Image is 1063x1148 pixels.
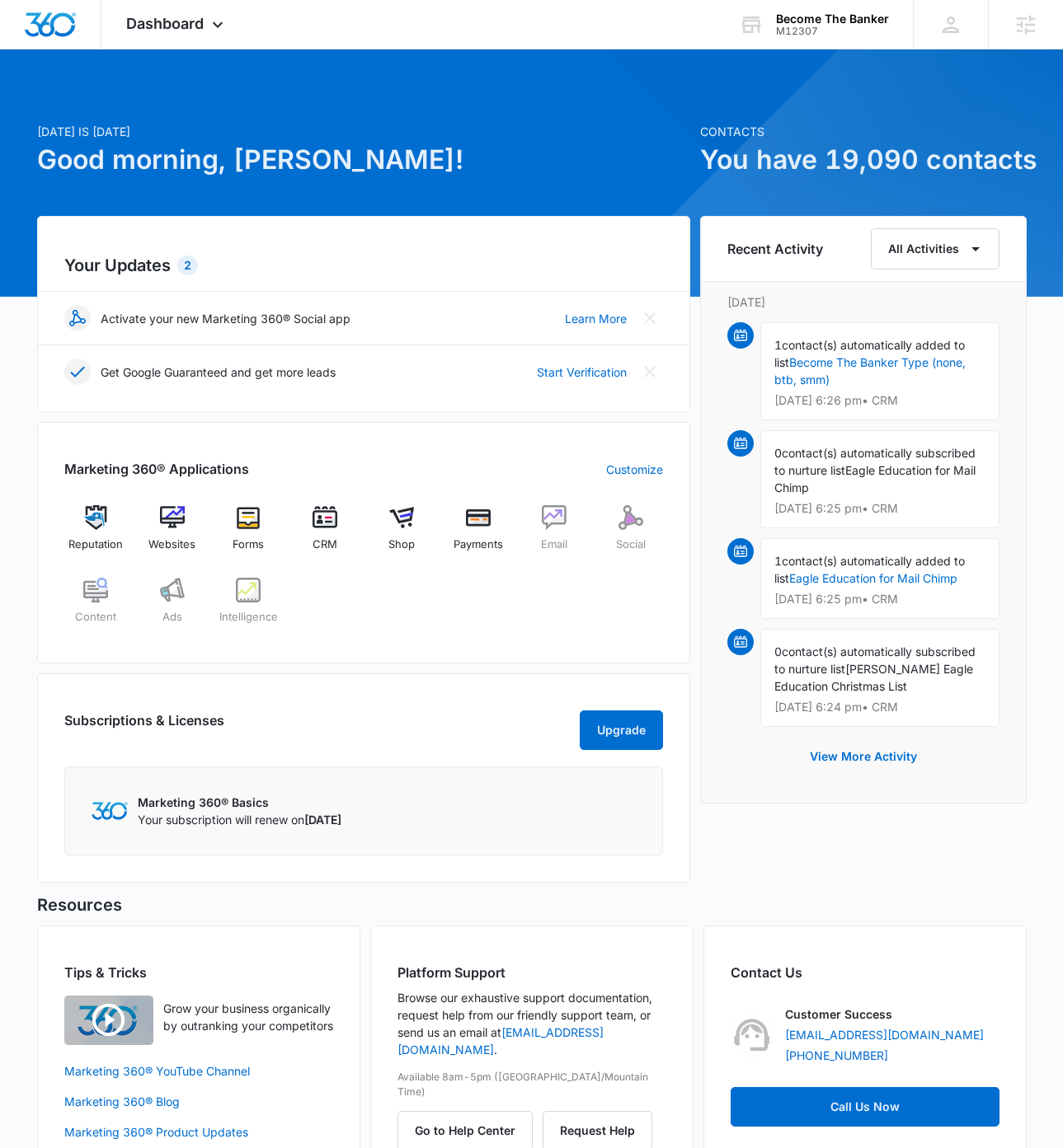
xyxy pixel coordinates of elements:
span: 1 [774,554,782,568]
button: Upgrade [580,710,663,750]
a: Shop [370,505,434,565]
h6: Recent Activity [727,239,823,259]
div: account name [776,12,889,26]
a: Content [64,578,128,637]
a: [PHONE_NUMBER] [785,1047,888,1064]
p: [DATE] 6:24 pm • CRM [774,701,985,713]
a: Go to Help Center [397,1123,543,1137]
span: Forms [233,537,264,553]
span: contact(s) automatically subscribed to nurture list [774,446,976,477]
span: contact(s) automatically added to list [774,338,965,369]
span: Payments [454,537,503,553]
a: Become The Banker Type (none, btb, smm) [774,355,966,387]
span: Content [75,609,116,626]
a: Reputation [64,505,128,565]
img: Customer Success [731,1014,774,1057]
h2: Tips & Tricks [64,963,333,982]
p: Grow your business organically by outranking your competitors [163,1000,333,1034]
span: 0 [774,446,782,460]
h5: Resources [37,893,1027,917]
a: Marketing 360® YouTube Channel [64,1062,333,1080]
p: [DATE] 6:26 pm • CRM [774,395,985,406]
button: Close [637,358,663,385]
a: Eagle Education for Mail Chimp [789,571,957,585]
h2: Contact Us [731,963,1000,982]
a: Email [523,505,586,565]
a: Customize [606,461,663,478]
a: Forms [217,505,280,565]
p: Customer Success [785,1005,892,1023]
span: Reputation [68,537,123,553]
button: Close [637,305,663,331]
a: Call Us Now [731,1087,1000,1127]
a: [EMAIL_ADDRESS][DOMAIN_NAME] [785,1026,984,1043]
h2: Marketing 360® Applications [64,459,249,479]
span: Eagle Education for Mail Chimp [774,463,976,494]
span: contact(s) automatically added to list [774,554,965,585]
a: Start Verification [537,363,627,381]
button: View More Activity [793,737,934,776]
h2: Subscriptions & Licenses [64,710,224,743]
p: Activate your new Marketing 360® Social app [101,310,350,327]
span: CRM [313,537,337,553]
p: [DATE] is [DATE] [37,123,690,140]
p: [DATE] 6:25 pm • CRM [774,593,985,605]
a: Ads [140,578,204,637]
p: Browse our exhaustive support documentation, request help from our friendly support team, or send... [397,989,666,1058]
span: [PERSON_NAME] Eagle Education Christmas List [774,662,973,693]
a: Request Help [543,1123,652,1137]
div: account id [776,26,889,37]
button: All Activities [871,228,1000,269]
img: Marketing 360 Logo [92,802,128,819]
h2: Platform Support [397,963,666,982]
p: Get Google Guaranteed and get more leads [101,363,336,381]
span: Ads [162,609,182,626]
a: Learn More [565,310,627,327]
span: Intelligence [219,609,278,626]
p: [DATE] [727,293,1000,311]
span: 1 [774,338,782,352]
a: Websites [140,505,204,565]
a: Payments [446,505,510,565]
span: 0 [774,644,782,658]
h2: Your Updates [64,253,663,278]
a: CRM [294,505,357,565]
h1: Good morning, [PERSON_NAME]! [37,140,690,180]
span: Social [616,537,646,553]
p: Your subscription will renew on [138,811,341,828]
p: [DATE] 6:25 pm • CRM [774,503,985,514]
a: Marketing 360® Product Updates [64,1123,333,1141]
p: Contacts [700,123,1027,140]
a: Marketing 360® Blog [64,1093,333,1110]
div: 2 [177,255,198,275]
a: Intelligence [217,578,280,637]
p: Available 8am-5pm ([GEOGRAPHIC_DATA]/Mountain Time) [397,1070,666,1099]
span: Dashboard [126,15,204,32]
img: Quick Overview Video [64,996,153,1045]
p: Marketing 360® Basics [138,794,341,811]
span: Email [541,537,567,553]
span: contact(s) automatically subscribed to nurture list [774,644,976,676]
span: Shop [388,537,415,553]
span: [DATE] [304,813,341,827]
h1: You have 19,090 contacts [700,140,1027,180]
a: Social [600,505,663,565]
span: Websites [148,537,195,553]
